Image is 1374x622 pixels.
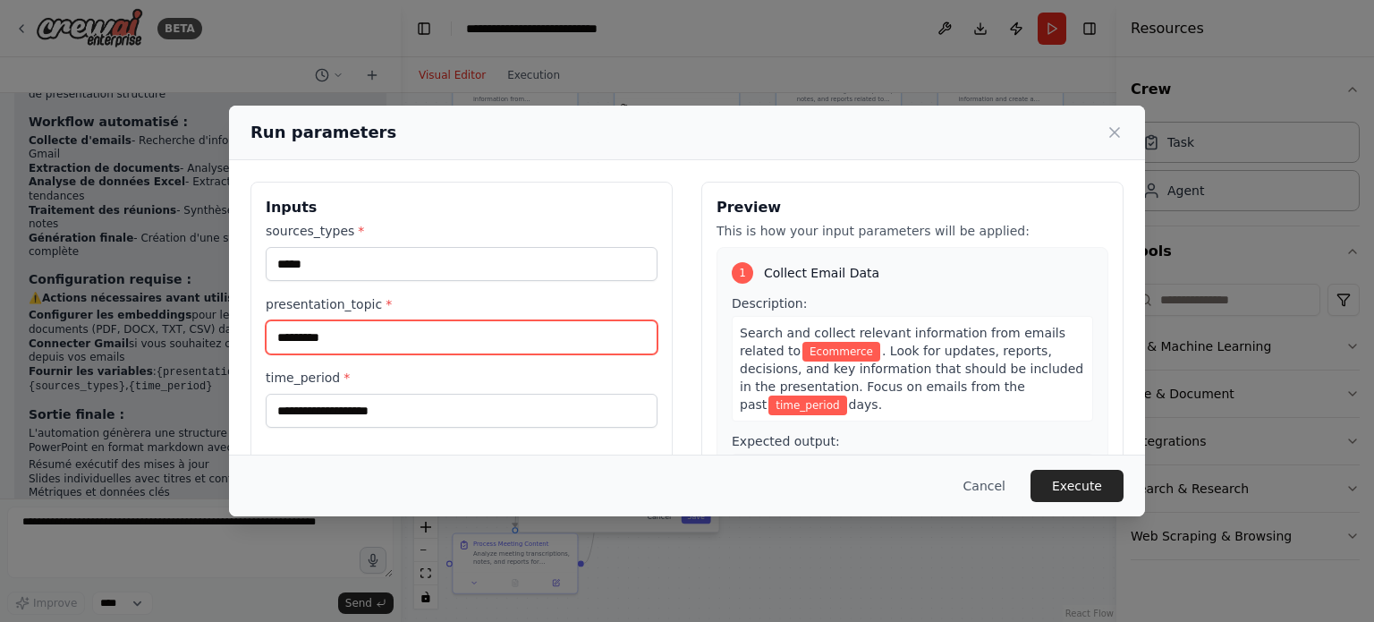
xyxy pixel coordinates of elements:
span: Variable: presentation_topic [802,342,880,362]
span: Expected output: [732,434,840,448]
div: 1 [732,262,753,284]
h3: Inputs [266,197,657,218]
p: This is how your input parameters will be applied: [717,222,1108,240]
label: sources_types [266,222,657,240]
span: Collect Email Data [764,264,879,282]
label: time_period [266,369,657,387]
h2: Run parameters [250,120,396,145]
span: Variable: time_period [768,396,846,415]
span: Description: [732,296,807,311]
span: days. [849,397,883,412]
button: Cancel [949,470,1020,502]
span: . Look for updates, reports, decisions, and key information that should be included in the presen... [740,344,1083,412]
span: Search and collect relevant information from emails related to [740,326,1065,358]
label: presentation_topic [266,295,657,313]
button: Execute [1030,470,1124,502]
h3: Preview [717,197,1108,218]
